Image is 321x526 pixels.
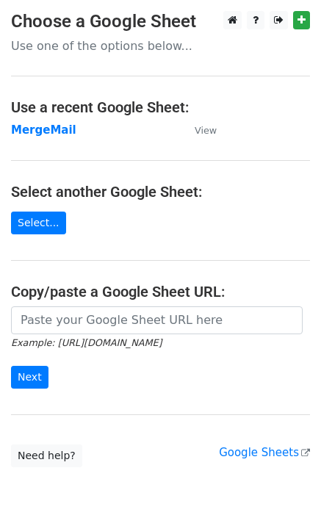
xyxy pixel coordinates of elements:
h4: Use a recent Google Sheet: [11,98,310,116]
a: View [180,123,217,137]
a: Need help? [11,444,82,467]
input: Paste your Google Sheet URL here [11,306,303,334]
p: Use one of the options below... [11,38,310,54]
a: Select... [11,212,66,234]
h4: Select another Google Sheet: [11,183,310,201]
h3: Choose a Google Sheet [11,11,310,32]
a: MergeMail [11,123,76,137]
small: Example: [URL][DOMAIN_NAME] [11,337,162,348]
small: View [195,125,217,136]
a: Google Sheets [219,446,310,459]
h4: Copy/paste a Google Sheet URL: [11,283,310,300]
input: Next [11,366,48,389]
